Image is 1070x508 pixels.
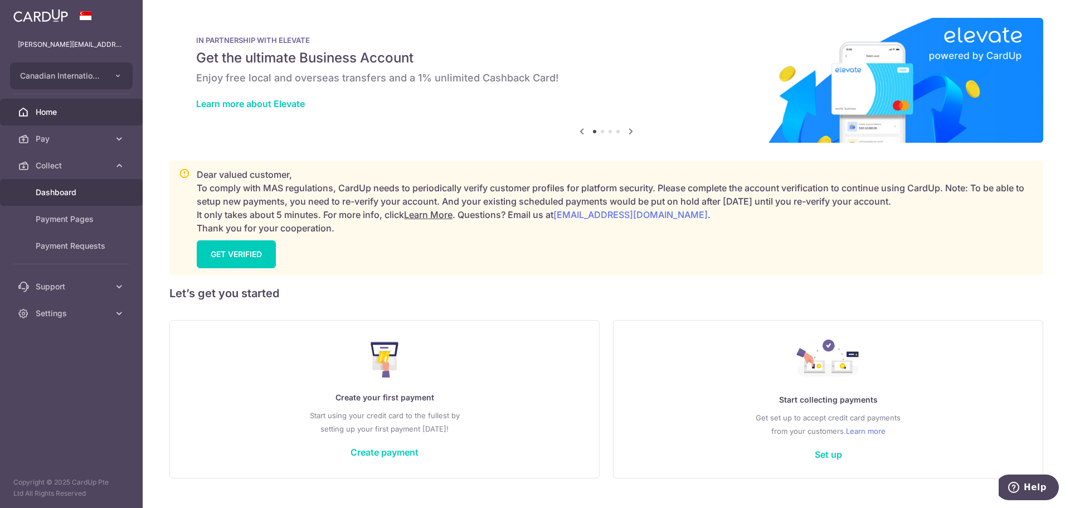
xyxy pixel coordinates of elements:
[636,393,1020,407] p: Start collecting payments
[404,209,453,220] a: Learn More
[636,411,1020,438] p: Get set up to accept credit card payments from your customers.
[10,62,133,89] button: Canadian International School Pte Ltd
[169,18,1043,143] img: Renovation banner
[36,281,109,292] span: Support
[196,49,1016,67] h5: Get the ultimate Business Account
[18,39,125,50] p: [PERSON_NAME][EMAIL_ADDRESS][PERSON_NAME][DOMAIN_NAME]
[371,342,399,378] img: Make Payment
[196,36,1016,45] p: IN PARTNERSHIP WITH ELEVATE
[36,107,109,118] span: Home
[13,9,68,22] img: CardUp
[36,240,109,251] span: Payment Requests
[36,308,109,319] span: Settings
[197,240,276,268] a: GET VERIFIED
[36,187,109,198] span: Dashboard
[553,209,708,220] a: [EMAIL_ADDRESS][DOMAIN_NAME]
[36,160,109,171] span: Collect
[192,391,577,404] p: Create your first payment
[351,447,419,458] a: Create payment
[20,70,103,81] span: Canadian International School Pte Ltd
[796,340,860,380] img: Collect Payment
[815,449,842,460] a: Set up
[36,214,109,225] span: Payment Pages
[192,409,577,436] p: Start using your credit card to the fullest by setting up your first payment [DATE]!
[169,284,1043,302] h5: Let’s get you started
[846,424,886,438] a: Learn more
[197,168,1034,235] p: Dear valued customer, To comply with MAS regulations, CardUp needs to periodically verify custome...
[36,133,109,144] span: Pay
[999,475,1059,502] iframe: Opens a widget where you can find more information
[196,71,1016,85] h6: Enjoy free local and overseas transfers and a 1% unlimited Cashback Card!
[196,98,305,109] a: Learn more about Elevate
